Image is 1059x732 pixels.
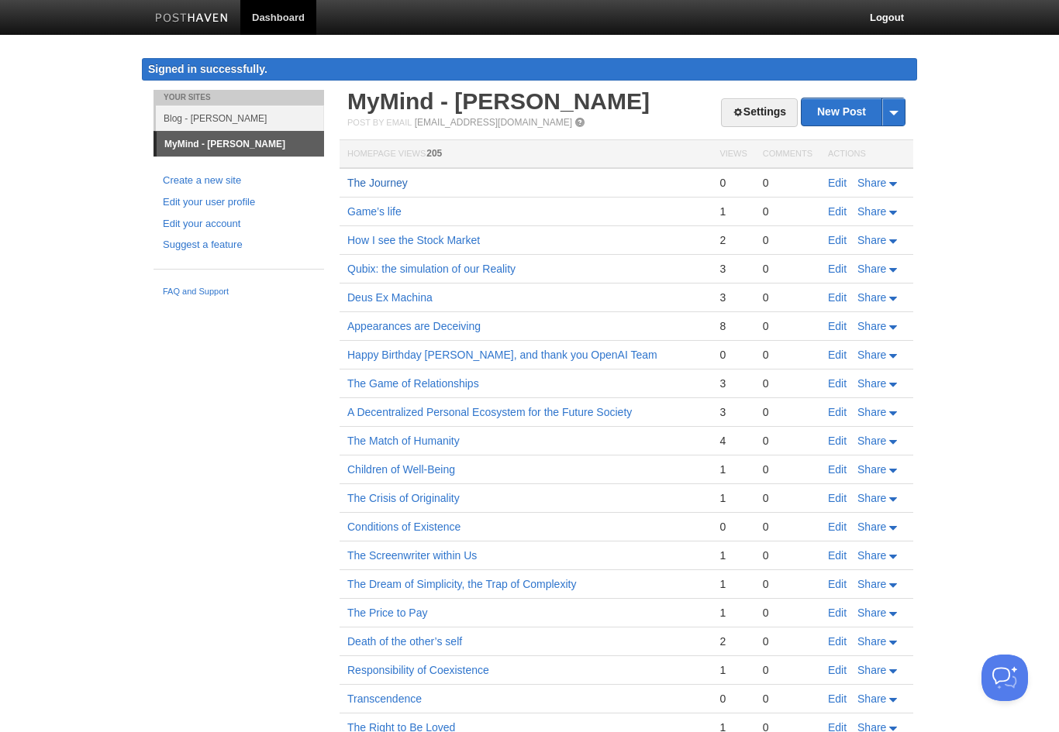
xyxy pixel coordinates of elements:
[857,492,886,504] span: Share
[828,578,847,590] a: Edit
[828,349,847,361] a: Edit
[721,98,798,127] a: Settings
[857,463,886,476] span: Share
[857,521,886,533] span: Share
[828,463,847,476] a: Edit
[763,548,812,562] div: 0
[763,262,812,276] div: 0
[719,405,747,419] div: 3
[347,349,657,361] a: Happy Birthday [PERSON_NAME], and thank you OpenAI Team
[347,664,489,676] a: Responsibility of Coexistence
[156,105,324,131] a: Blog - [PERSON_NAME]
[820,140,913,169] th: Actions
[157,132,324,156] a: MyMind - [PERSON_NAME]
[719,233,747,247] div: 2
[828,692,847,705] a: Edit
[763,462,812,476] div: 0
[857,377,886,390] span: Share
[763,405,812,419] div: 0
[802,98,905,125] a: New Post
[719,577,747,591] div: 1
[163,237,315,253] a: Suggest a feature
[763,204,812,218] div: 0
[719,634,747,648] div: 2
[828,377,847,390] a: Edit
[347,406,632,418] a: A Decentralized Personal Ecosystem for the Future Society
[763,176,812,190] div: 0
[828,549,847,562] a: Edit
[719,491,747,505] div: 1
[763,290,812,304] div: 0
[142,58,917,81] div: Signed in successfully.
[981,655,1028,701] iframe: Help Scout Beacon - Open
[347,607,428,619] a: The Price to Pay
[857,664,886,676] span: Share
[828,205,847,218] a: Edit
[154,90,324,105] li: Your Sites
[347,435,460,447] a: The Match of Humanity
[347,291,433,304] a: Deus Ex Machina
[828,492,847,504] a: Edit
[828,664,847,676] a: Edit
[857,205,886,218] span: Share
[347,234,480,246] a: How I see the Stock Market
[347,521,461,533] a: Conditions of Existence
[857,578,886,590] span: Share
[828,263,847,275] a: Edit
[719,462,747,476] div: 1
[828,435,847,447] a: Edit
[719,319,747,333] div: 8
[347,492,460,504] a: The Crisis of Originality
[828,406,847,418] a: Edit
[347,635,462,648] a: Death of the other’s self
[719,262,747,276] div: 3
[763,663,812,677] div: 0
[763,233,812,247] div: 0
[828,291,847,304] a: Edit
[763,606,812,620] div: 0
[763,634,812,648] div: 0
[719,520,747,534] div: 0
[719,692,747,706] div: 0
[719,548,747,562] div: 1
[828,607,847,619] a: Edit
[857,692,886,705] span: Share
[155,13,229,25] img: Posthaven-bar
[828,234,847,246] a: Edit
[857,406,886,418] span: Share
[755,140,820,169] th: Comments
[763,577,812,591] div: 0
[763,376,812,390] div: 0
[763,491,812,505] div: 0
[857,177,886,189] span: Share
[340,140,712,169] th: Homepage Views
[415,117,572,128] a: [EMAIL_ADDRESS][DOMAIN_NAME]
[347,263,516,275] a: Qubix: the simulation of our Reality
[719,376,747,390] div: 3
[828,521,847,533] a: Edit
[763,520,812,534] div: 0
[763,319,812,333] div: 0
[828,635,847,648] a: Edit
[857,607,886,619] span: Share
[763,434,812,448] div: 0
[719,290,747,304] div: 3
[347,320,481,332] a: Appearances are Deceiving
[828,320,847,332] a: Edit
[163,216,315,232] a: Edit your account
[857,635,886,648] span: Share
[857,263,886,275] span: Share
[828,177,847,189] a: Edit
[719,434,747,448] div: 4
[857,320,886,332] span: Share
[347,692,422,705] a: Transcendence
[163,194,315,211] a: Edit your user profile
[347,177,408,189] a: The Journey
[163,173,315,189] a: Create a new site
[347,205,402,218] a: Game’s life
[426,148,442,159] span: 205
[763,348,812,362] div: 0
[857,291,886,304] span: Share
[719,663,747,677] div: 1
[857,435,886,447] span: Share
